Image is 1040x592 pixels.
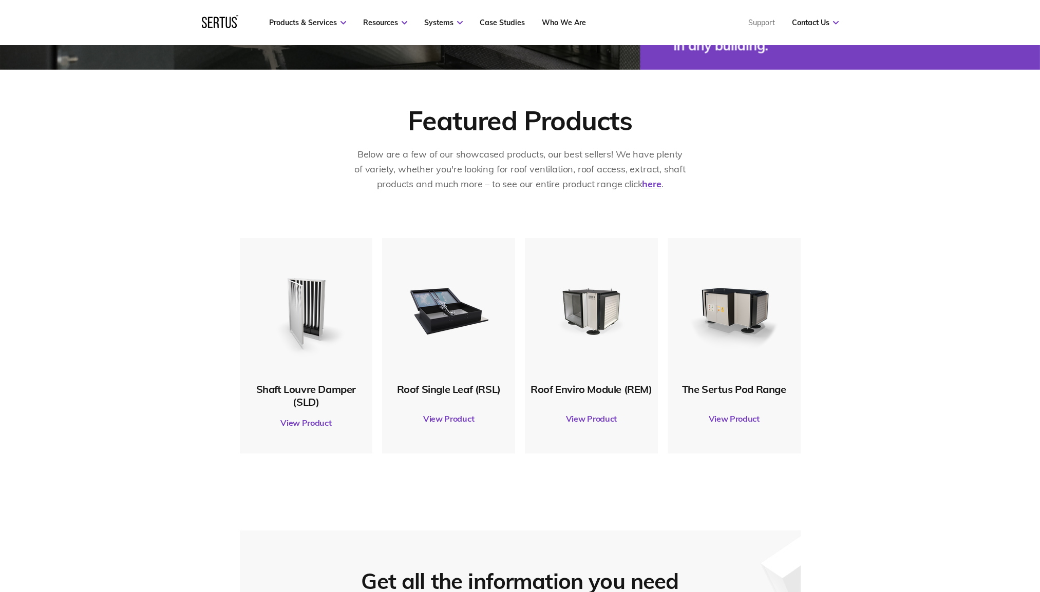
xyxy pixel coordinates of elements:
[673,404,796,433] a: View Product
[408,104,632,137] div: Featured Products
[855,473,1040,592] iframe: Chat Widget
[363,18,407,27] a: Resources
[245,408,368,437] a: View Product
[480,18,525,27] a: Case Studies
[245,383,368,408] div: Shaft Louvre Damper (SLD)
[530,404,653,433] a: View Product
[269,18,346,27] a: Products & Services
[353,147,687,191] p: Below are a few of our showcased products, our best sellers! We have plenty of variety, whether y...
[530,383,653,396] div: Roof Enviro Module (REM)
[387,383,510,396] div: Roof Single Leaf (RSL)
[792,18,839,27] a: Contact Us
[673,383,796,396] div: The Sertus Pod Range
[748,18,775,27] a: Support
[642,178,661,190] a: here
[387,404,510,433] a: View Product
[542,18,586,27] a: Who We Are
[424,18,463,27] a: Systems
